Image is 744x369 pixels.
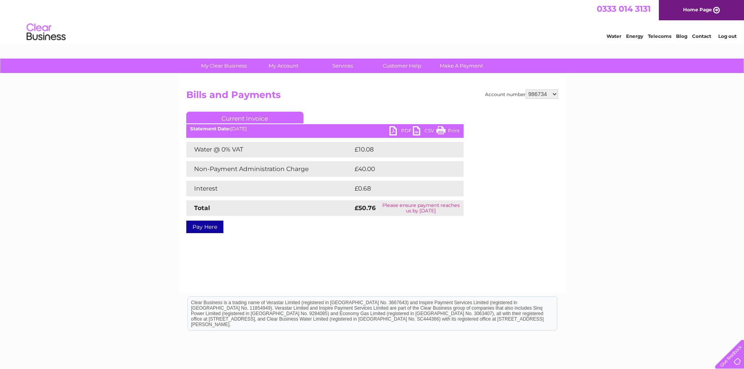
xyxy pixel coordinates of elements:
[378,200,463,216] td: Please ensure payment reaches us by [DATE]
[436,126,460,137] a: Print
[188,4,557,38] div: Clear Business is a trading name of Verastar Limited (registered in [GEOGRAPHIC_DATA] No. 3667643...
[192,59,256,73] a: My Clear Business
[413,126,436,137] a: CSV
[389,126,413,137] a: PDF
[186,161,353,177] td: Non-Payment Administration Charge
[186,142,353,157] td: Water @ 0% VAT
[186,126,464,132] div: [DATE]
[251,59,316,73] a: My Account
[186,112,303,123] a: Current Invoice
[597,4,651,14] a: 0333 014 3131
[190,126,230,132] b: Statement Date:
[194,204,210,212] strong: Total
[429,59,494,73] a: Make A Payment
[607,33,621,39] a: Water
[186,181,353,196] td: Interest
[353,161,448,177] td: £40.00
[626,33,643,39] a: Energy
[310,59,375,73] a: Services
[186,221,223,233] a: Pay Here
[353,142,448,157] td: £10.08
[355,204,376,212] strong: £50.76
[676,33,687,39] a: Blog
[692,33,711,39] a: Contact
[26,20,66,44] img: logo.png
[718,33,737,39] a: Log out
[370,59,434,73] a: Customer Help
[186,89,558,104] h2: Bills and Payments
[485,89,558,99] div: Account number
[353,181,446,196] td: £0.68
[648,33,671,39] a: Telecoms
